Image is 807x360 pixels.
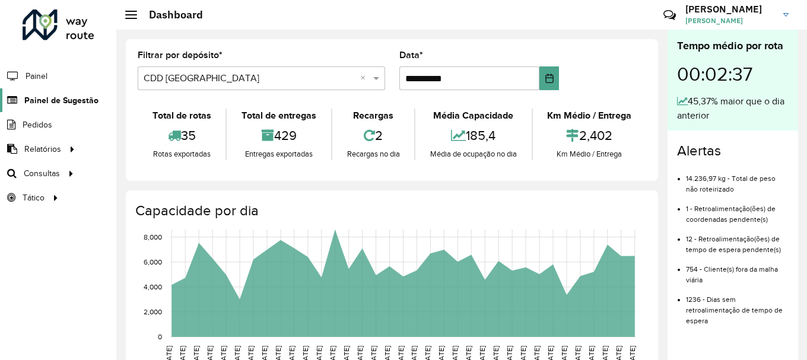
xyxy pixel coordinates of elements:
span: Painel [26,70,47,82]
div: Tempo médio por rota [677,38,789,54]
div: 429 [230,123,328,148]
div: 45,37% maior que o dia anterior [677,94,789,123]
div: Km Médio / Entrega [536,109,643,123]
div: 00:02:37 [677,54,789,94]
li: 1 - Retroalimentação(ões) de coordenadas pendente(s) [686,195,789,225]
h3: [PERSON_NAME] [685,4,774,15]
li: 14.236,97 kg - Total de peso não roteirizado [686,164,789,195]
div: Média Capacidade [418,109,528,123]
span: [PERSON_NAME] [685,15,774,26]
label: Data [399,48,423,62]
text: 0 [158,333,162,340]
div: Total de rotas [141,109,223,123]
li: 1236 - Dias sem retroalimentação de tempo de espera [686,285,789,326]
div: 185,4 [418,123,528,148]
span: Clear all [360,71,370,85]
span: Consultas [24,167,60,180]
text: 6,000 [144,258,162,266]
span: Pedidos [23,119,52,131]
span: Relatórios [24,143,61,155]
div: 35 [141,123,223,148]
div: Recargas [335,109,411,123]
li: 754 - Cliente(s) fora da malha viária [686,255,789,285]
div: Média de ocupação no dia [418,148,528,160]
div: Km Médio / Entrega [536,148,643,160]
h4: Capacidade por dia [135,202,646,219]
div: 2 [335,123,411,148]
span: Tático [23,192,45,204]
text: 2,000 [144,308,162,316]
h4: Alertas [677,142,789,160]
a: Contato Rápido [657,2,682,28]
div: Rotas exportadas [141,148,223,160]
div: Recargas no dia [335,148,411,160]
text: 4,000 [144,283,162,291]
h2: Dashboard [137,8,203,21]
div: Entregas exportadas [230,148,328,160]
span: Painel de Sugestão [24,94,99,107]
text: 8,000 [144,233,162,241]
div: Total de entregas [230,109,328,123]
li: 12 - Retroalimentação(ões) de tempo de espera pendente(s) [686,225,789,255]
button: Choose Date [539,66,559,90]
div: 2,402 [536,123,643,148]
label: Filtrar por depósito [138,48,223,62]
